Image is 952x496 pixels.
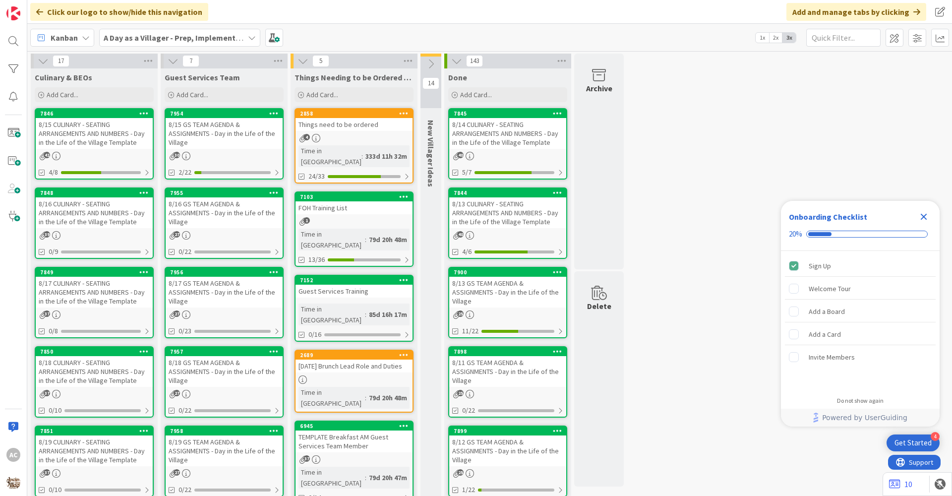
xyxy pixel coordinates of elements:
div: Open Get Started checklist, remaining modules: 4 [887,434,940,451]
span: 25 [457,390,464,396]
span: 1/22 [462,485,475,495]
div: 7900 [454,269,566,276]
a: 79578/18 GS TEAM AGENDA & ASSIGNMENTS - Day in the Life of the Village0/22 [165,346,284,418]
div: 7899 [449,427,566,435]
div: Time in [GEOGRAPHIC_DATA] [298,387,365,409]
span: Kanban [51,32,78,44]
div: Invite Members [809,351,855,363]
img: avatar [6,476,20,490]
div: 20% [789,230,802,239]
div: Checklist progress: 20% [789,230,932,239]
div: 78468/15 CULINARY - SEATING ARRANGEMENTS AND NUMBERS - Day in the Life of the Village Template [36,109,153,149]
span: Powered by UserGuiding [822,412,907,424]
span: 14 [422,77,439,89]
a: 79558/16 GS TEAM AGENDA & ASSIGNMENTS - Day in the Life of the Village0/22 [165,187,284,259]
div: 79558/16 GS TEAM AGENDA & ASSIGNMENTS - Day in the Life of the Village [166,188,283,228]
div: 79008/13 GS TEAM AGENDA & ASSIGNMENTS - Day in the Life of the Village [449,268,566,308]
b: A Day as a Villager - Prep, Implement and Execute [104,33,281,43]
div: 7851 [36,427,153,435]
span: : [361,151,363,162]
div: 2689 [300,352,413,359]
a: Powered by UserGuiding [786,409,935,427]
div: Do not show again [837,397,884,405]
span: 0/22 [178,405,191,416]
div: Welcome Tour [809,283,851,295]
div: 7850 [40,348,153,355]
span: 0/22 [178,247,191,257]
div: 8/18 GS TEAM AGENDA & ASSIGNMENTS - Day in the Life of the Village [166,356,283,387]
span: 37 [44,310,50,317]
div: 79d 20h 47m [366,472,410,483]
div: 78458/14 CULINARY - SEATING ARRANGEMENTS AND NUMBERS - Day in the Life of the Village Template [449,109,566,149]
span: 4/6 [462,247,472,257]
div: Add and manage tabs by clicking [786,3,926,21]
span: 40 [457,231,464,238]
a: 2689[DATE] Brunch Lead Role and DutiesTime in [GEOGRAPHIC_DATA]:79d 20h 48m [295,350,414,413]
img: Visit kanbanzone.com [6,6,20,20]
div: Get Started [894,438,932,448]
span: Add Card... [177,90,208,99]
div: 7900 [449,268,566,277]
div: 8/13 CULINARY - SEATING ARRANGEMENTS AND NUMBERS - Day in the Life of the Village Template [449,197,566,228]
div: 7898 [454,348,566,355]
a: 79548/15 GS TEAM AGENDA & ASSIGNMENTS - Day in the Life of the Village2/22 [165,108,284,180]
div: 78448/13 CULINARY - SEATING ARRANGEMENTS AND NUMBERS - Day in the Life of the Village Template [449,188,566,228]
div: 2858Things need to be ordered [296,109,413,131]
span: 0/10 [49,485,61,495]
div: Archive [586,82,612,94]
span: 27 [174,390,180,396]
div: 78508/18 CULINARY - SEATING ARRANGEMENTS AND NUMBERS - Day in the Life of the Village Template [36,347,153,387]
div: 7898 [449,347,566,356]
div: 79578/18 GS TEAM AGENDA & ASSIGNMENTS - Day in the Life of the Village [166,347,283,387]
div: 7844 [449,188,566,197]
span: 2/22 [178,167,191,178]
a: 78448/13 CULINARY - SEATING ARRANGEMENTS AND NUMBERS - Day in the Life of the Village Template4/6 [448,187,567,259]
div: Footer [781,409,940,427]
span: 37 [44,469,50,476]
div: Click our logo to show/hide this navigation [30,3,208,21]
span: Things Needing to be Ordered - PUT IN CARD, Don't make new card [295,72,414,82]
a: 78468/15 CULINARY - SEATING ARRANGEMENTS AND NUMBERS - Day in the Life of the Village Template4/8 [35,108,154,180]
div: 79548/15 GS TEAM AGENDA & ASSIGNMENTS - Day in the Life of the Village [166,109,283,149]
span: 39 [44,231,50,238]
div: 7954 [166,109,283,118]
div: Add a Card is incomplete. [785,323,936,345]
span: 0/8 [49,326,58,336]
span: 27 [174,310,180,317]
span: 27 [174,469,180,476]
div: Checklist items [781,251,940,390]
div: 7845 [454,110,566,117]
a: 79008/13 GS TEAM AGENDA & ASSIGNMENTS - Day in the Life of the Village11/22 [448,267,567,338]
div: 8/14 CULINARY - SEATING ARRANGEMENTS AND NUMBERS - Day in the Life of the Village Template [449,118,566,149]
div: Time in [GEOGRAPHIC_DATA] [298,145,361,167]
span: 0/23 [178,326,191,336]
a: 79568/17 GS TEAM AGENDA & ASSIGNMENTS - Day in the Life of the Village0/23 [165,267,284,338]
div: 7850 [36,347,153,356]
div: 8/13 GS TEAM AGENDA & ASSIGNMENTS - Day in the Life of the Village [449,277,566,308]
div: 7849 [40,269,153,276]
div: 7152Guest Services Training [296,276,413,298]
span: 5/7 [462,167,472,178]
span: 27 [174,231,180,238]
div: 7846 [40,110,153,117]
div: Close Checklist [916,209,932,225]
div: 7848 [36,188,153,197]
span: 25 [457,469,464,476]
span: 13/36 [308,254,325,265]
span: 1x [756,33,769,43]
div: 8/19 CULINARY - SEATING ARRANGEMENTS AND NUMBERS - Day in the Life of the Village Template [36,435,153,466]
div: 7851 [40,428,153,434]
span: Done [448,72,467,82]
div: 7956 [170,269,283,276]
span: 2x [769,33,782,43]
div: 2858 [296,109,413,118]
div: Onboarding Checklist [789,211,867,223]
div: 7955 [166,188,283,197]
div: Guest Services Training [296,285,413,298]
div: Invite Members is incomplete. [785,346,936,368]
div: 78998/12 GS TEAM AGENDA & ASSIGNMENTS - Day in the Life of the Village [449,427,566,466]
div: TEMPLATE Breakfast AM Guest Services Team Member [296,431,413,452]
span: 11/22 [462,326,478,336]
div: Welcome Tour is incomplete. [785,278,936,300]
span: Add Card... [306,90,338,99]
